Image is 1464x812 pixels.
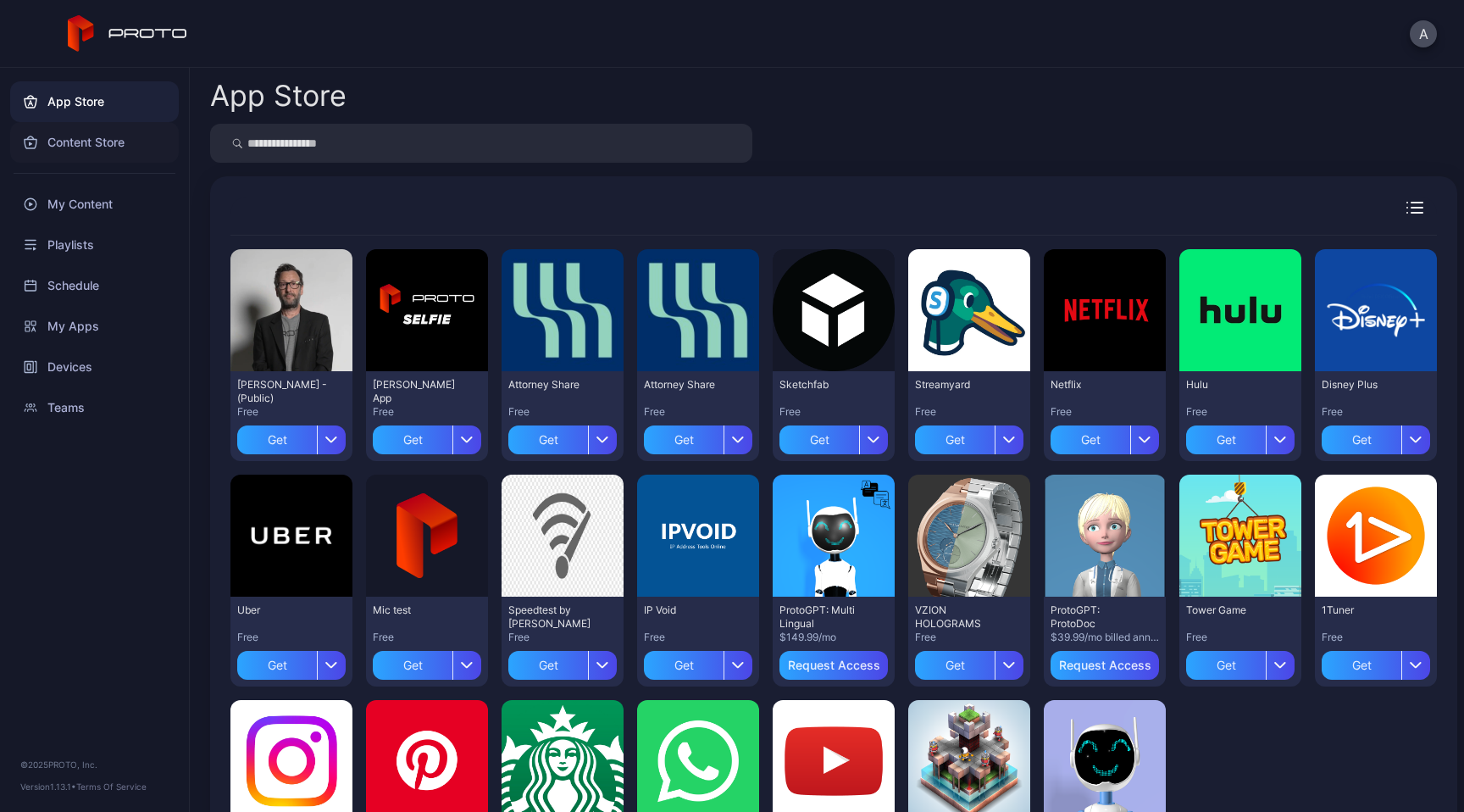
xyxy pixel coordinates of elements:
button: Get [373,419,481,454]
button: A [1410,20,1437,47]
button: Get [1186,644,1295,680]
div: Free [915,405,1023,419]
div: $39.99/mo billed annually [1051,631,1159,644]
div: Free [373,631,481,644]
a: Schedule [10,265,179,306]
div: Netflix [1051,378,1144,392]
div: ProtoGPT: ProtoDoc [1051,603,1144,631]
div: Free [508,631,617,644]
div: Request Access [788,659,880,672]
div: 1Tuner [1322,603,1415,617]
div: Get [1322,425,1401,454]
div: Free [1322,405,1430,419]
a: App Store [10,81,179,122]
div: Free [644,405,752,419]
div: Get [644,425,724,454]
button: Get [915,644,1023,680]
div: App Store [210,81,347,110]
a: My Content [10,184,179,225]
div: Get [373,425,452,454]
button: Get [237,644,346,680]
a: Devices [10,347,179,387]
button: Get [1186,419,1295,454]
div: Free [1322,631,1430,644]
span: Version 1.13.1 • [20,781,76,792]
div: Sketchfab [779,378,873,392]
div: Mic test [373,603,466,617]
div: IP Void [644,603,737,617]
div: Free [915,631,1023,644]
a: Terms Of Service [76,781,147,792]
div: David Selfie App [373,378,466,405]
button: Get [373,644,481,680]
div: Get [1322,651,1401,680]
div: Free [508,405,617,419]
a: Content Store [10,122,179,163]
div: Get [1051,425,1130,454]
div: Get [508,425,588,454]
div: Disney Plus [1322,378,1415,392]
button: Request Access [1051,651,1159,680]
div: Free [237,405,346,419]
div: Get [237,425,317,454]
div: Get [373,651,452,680]
div: Free [237,631,346,644]
div: ProtoGPT: Multi Lingual [779,603,873,631]
a: Teams [10,387,179,428]
button: Get [779,419,888,454]
div: Free [1051,405,1159,419]
div: Get [779,425,859,454]
div: Get [1186,425,1266,454]
div: Request Access [1059,659,1151,672]
button: Get [1322,644,1430,680]
div: Free [1186,405,1295,419]
a: Playlists [10,225,179,265]
div: David N Persona - (Public) [237,378,330,405]
div: Tower Game [1186,603,1279,617]
div: Get [915,651,995,680]
div: Get [644,651,724,680]
div: Attorney Share [508,378,602,392]
button: Get [915,419,1023,454]
div: Get [1186,651,1266,680]
div: © 2025 PROTO, Inc. [20,758,169,771]
div: VZION HOLOGRAMS [915,603,1008,631]
button: Get [508,419,617,454]
div: Attorney Share [644,378,737,392]
div: Streamyard [915,378,1008,392]
button: Request Access [779,651,888,680]
div: Free [644,631,752,644]
div: $149.99/mo [779,631,888,644]
button: Get [1051,419,1159,454]
div: Free [779,405,888,419]
button: Get [237,419,346,454]
button: Get [644,644,752,680]
div: Hulu [1186,378,1279,392]
div: Uber [237,603,330,617]
div: Get [915,425,995,454]
div: Get [237,651,317,680]
div: Speedtest by Ookla [508,603,602,631]
div: Free [1186,631,1295,644]
div: Free [373,405,481,419]
a: My Apps [10,306,179,347]
button: Get [1322,419,1430,454]
div: Get [508,651,588,680]
button: Get [508,644,617,680]
button: Get [644,419,752,454]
